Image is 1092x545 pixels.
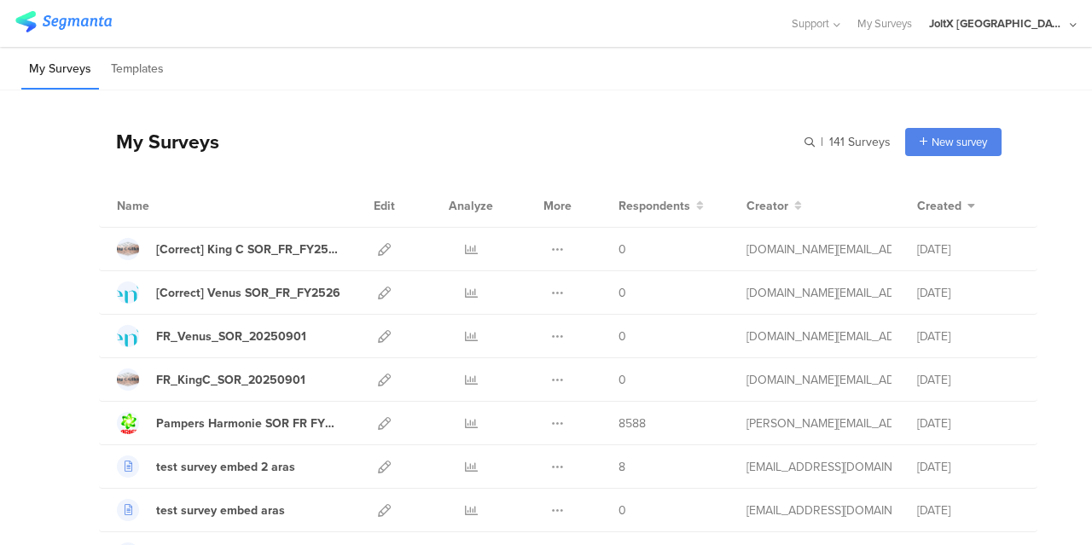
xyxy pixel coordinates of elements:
div: sampieri.j@pg.com [746,415,892,432]
span: 0 [619,241,626,258]
div: gommers.ag@pg.com [746,284,892,302]
div: test survey embed aras [156,502,285,519]
a: FR_Venus_SOR_20250901 [117,325,306,347]
span: New survey [932,134,987,150]
span: 141 Surveys [829,133,891,151]
div: ozkan.a@pg.com [746,502,892,519]
div: gommers.ag@pg.com [746,371,892,389]
a: [Correct] Venus SOR_FR_FY2526 [117,281,340,304]
span: 0 [619,284,626,302]
span: Created [917,197,961,215]
a: [Correct] King C SOR_FR_FY2526 [117,238,340,260]
img: segmanta logo [15,11,112,32]
span: 0 [619,502,626,519]
span: Support [792,15,829,32]
span: Respondents [619,197,690,215]
div: [DATE] [917,371,1019,389]
a: test survey embed 2 aras [117,455,295,478]
div: More [539,184,576,227]
li: My Surveys [21,49,99,90]
span: 0 [619,328,626,345]
div: Name [117,197,219,215]
div: My Surveys [99,127,219,156]
div: Pampers Harmonie SOR FR FY2526 [156,415,340,432]
div: [DATE] [917,284,1019,302]
span: Creator [746,197,788,215]
span: 8 [619,458,625,476]
div: JoltX [GEOGRAPHIC_DATA] [929,15,1066,32]
span: 8588 [619,415,646,432]
div: [Correct] Venus SOR_FR_FY2526 [156,284,340,302]
span: | [818,133,826,151]
button: Creator [746,197,802,215]
div: Analyze [445,184,497,227]
div: [DATE] [917,415,1019,432]
div: [Correct] King C SOR_FR_FY2526 [156,241,340,258]
button: Respondents [619,197,704,215]
a: FR_KingC_SOR_20250901 [117,368,305,391]
div: FR_KingC_SOR_20250901 [156,371,305,389]
div: [DATE] [917,458,1019,476]
span: 0 [619,371,626,389]
div: Edit [366,184,403,227]
div: [DATE] [917,241,1019,258]
div: test survey embed 2 aras [156,458,295,476]
a: test survey embed aras [117,499,285,521]
div: gommers.ag@pg.com [746,328,892,345]
div: FR_Venus_SOR_20250901 [156,328,306,345]
div: gommers.ag@pg.com [746,241,892,258]
button: Created [917,197,975,215]
a: Pampers Harmonie SOR FR FY2526 [117,412,340,434]
div: ozkan.a@pg.com [746,458,892,476]
div: [DATE] [917,502,1019,519]
div: [DATE] [917,328,1019,345]
li: Templates [103,49,171,90]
